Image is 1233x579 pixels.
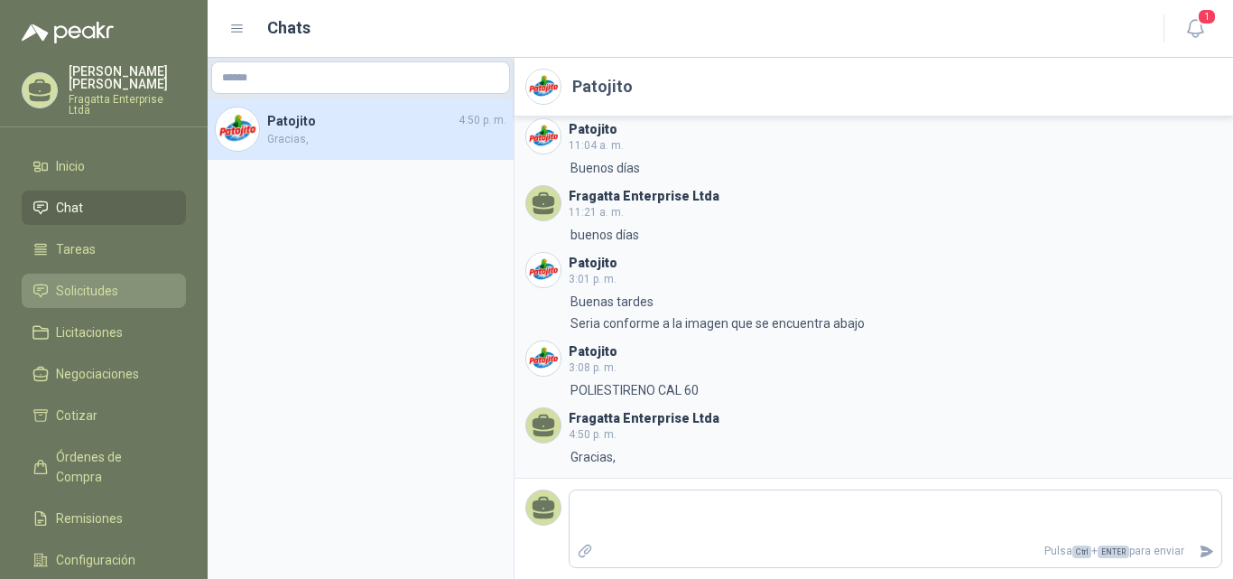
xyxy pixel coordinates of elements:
[208,99,514,160] a: Company LogoPatojito4:50 p. m.Gracias,
[22,191,186,225] a: Chat
[569,347,617,357] h3: Patojito
[69,94,186,116] p: Fragatta Enterprise Ltda
[526,341,561,376] img: Company Logo
[569,273,616,285] span: 3:01 p. m.
[22,501,186,536] a: Remisiones
[56,406,97,425] span: Cotizar
[56,509,123,528] span: Remisiones
[570,313,865,333] p: Seria conforme a la imagen que se encuentra abajo
[569,139,624,152] span: 11:04 a. m.
[570,225,639,245] p: buenos días
[570,158,640,178] p: Buenos días
[56,156,85,176] span: Inicio
[1197,8,1217,25] span: 1
[267,131,506,148] span: Gracias,
[22,232,186,266] a: Tareas
[459,112,506,129] span: 4:50 p. m.
[1072,546,1091,558] span: Ctrl
[569,191,719,201] h3: Fragatta Enterprise Ltda
[22,149,186,183] a: Inicio
[526,253,561,287] img: Company Logo
[526,70,561,104] img: Company Logo
[216,107,259,151] img: Company Logo
[1098,546,1129,558] span: ENTER
[569,258,617,268] h3: Patojito
[267,15,311,41] h1: Chats
[69,65,186,90] p: [PERSON_NAME] [PERSON_NAME]
[56,239,96,259] span: Tareas
[267,111,455,131] h4: Patojito
[22,315,186,350] a: Licitaciones
[56,281,118,301] span: Solicitudes
[569,361,616,374] span: 3:08 p. m.
[569,414,719,424] h3: Fragatta Enterprise Ltda
[22,398,186,433] a: Cotizar
[22,543,186,577] a: Configuración
[569,125,617,135] h3: Patojito
[22,357,186,391] a: Negociaciones
[56,322,123,342] span: Licitaciones
[570,292,654,312] p: Buenas tardes
[22,440,186,494] a: Órdenes de Compra
[570,447,616,467] p: Gracias,
[526,119,561,154] img: Company Logo
[569,206,624,219] span: 11:21 a. m.
[600,536,1192,567] p: Pulsa + para enviar
[572,74,633,99] h2: Patojito
[1179,13,1211,45] button: 1
[570,380,699,400] p: POLIESTIRENO CAL 60
[22,22,114,43] img: Logo peakr
[56,550,135,570] span: Configuración
[56,364,139,384] span: Negociaciones
[56,198,83,218] span: Chat
[22,274,186,308] a: Solicitudes
[569,428,616,441] span: 4:50 p. m.
[570,536,600,567] label: Adjuntar archivos
[1191,536,1221,567] button: Enviar
[56,447,169,487] span: Órdenes de Compra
